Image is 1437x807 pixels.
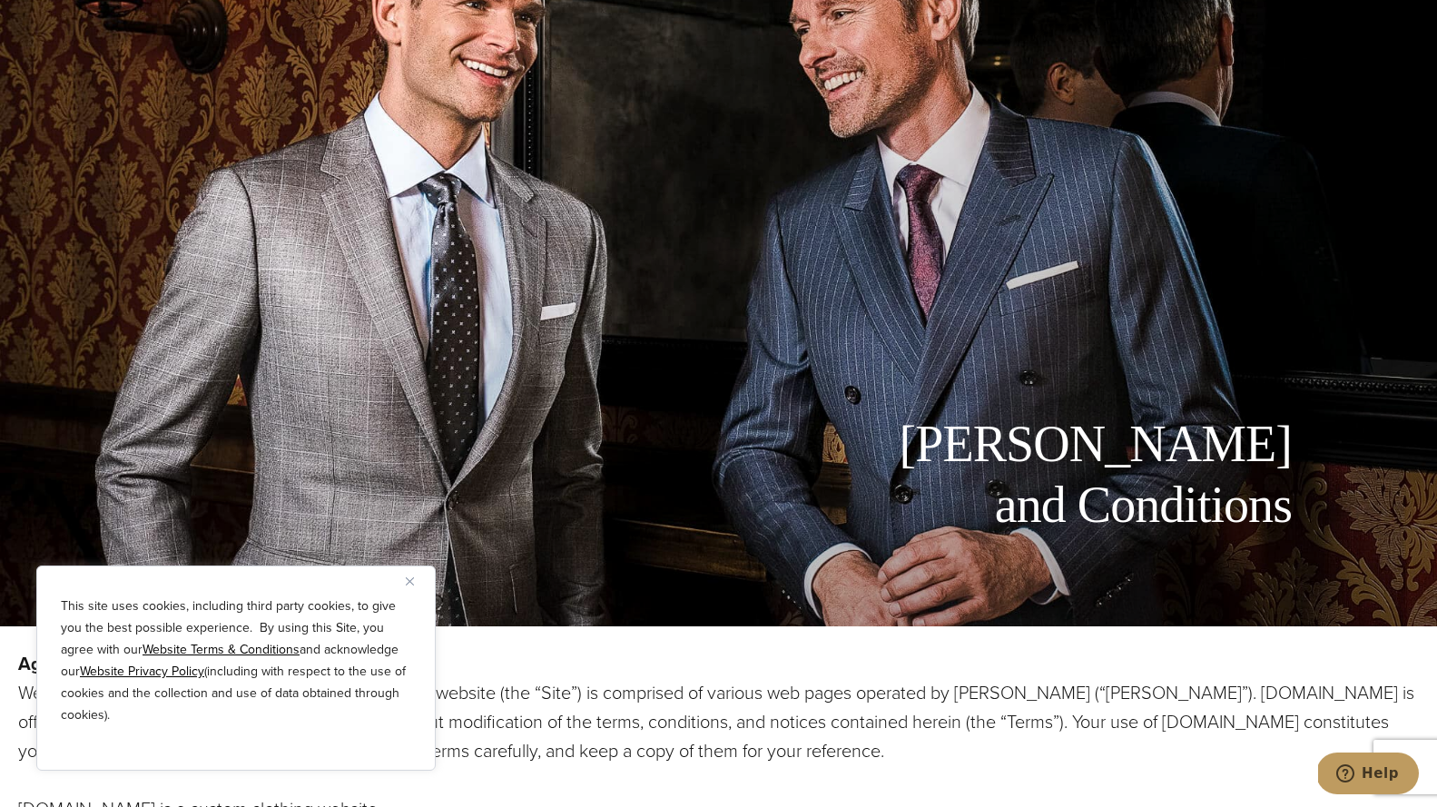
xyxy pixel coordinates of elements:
img: Close [406,577,414,586]
button: Close [406,570,428,592]
p: Welcome to [DOMAIN_NAME]. The [DOMAIN_NAME] website (the “Site”) is comprised of various web page... [18,649,1419,765]
strong: Agreement between User and [DOMAIN_NAME] [18,650,418,677]
a: Website Terms & Conditions [143,640,300,659]
iframe: Opens a widget where you can chat to one of our agents [1318,753,1419,798]
h1: [PERSON_NAME] and Conditions [883,414,1292,536]
p: This site uses cookies, including third party cookies, to give you the best possible experience. ... [61,595,411,726]
a: Website Privacy Policy [80,662,204,681]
